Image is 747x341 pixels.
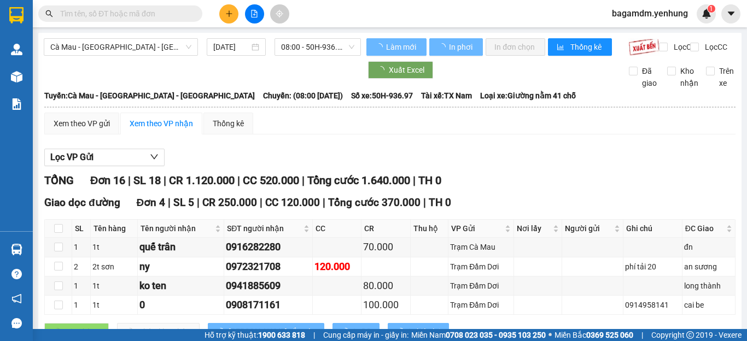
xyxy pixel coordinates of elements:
[408,326,440,338] span: In biên lai
[150,152,159,161] span: down
[684,280,733,292] div: long thành
[11,293,22,304] span: notification
[314,259,359,274] div: 120.000
[307,174,410,187] span: Tổng cước 1.640.000
[133,174,161,187] span: SL 18
[726,9,736,19] span: caret-down
[224,238,313,257] td: 0916282280
[227,222,301,234] span: SĐT người nhận
[44,196,120,209] span: Giao dọc đường
[9,7,24,23] img: logo-vxr
[375,43,384,51] span: loading
[709,5,713,13] span: 1
[302,174,305,187] span: |
[11,269,22,279] span: question-circle
[281,39,354,55] span: 08:00 - 50H-936.97
[138,238,224,257] td: quế trân
[237,174,240,187] span: |
[386,41,418,53] span: Làm mới
[448,296,513,315] td: Trạm Đầm Dơi
[411,329,546,341] span: Miền Nam
[328,196,421,209] span: Tổng cước 370.000
[721,4,740,23] button: caret-down
[450,280,511,292] div: Trạm Đầm Dơi
[243,174,299,187] span: CC 520.000
[11,71,22,83] img: warehouse-icon
[450,241,511,253] div: Trạm Cà Mau
[701,41,729,53] span: Lọc CC
[451,222,502,234] span: VP Gửi
[450,261,511,273] div: Trạm Đầm Dơi
[92,280,136,292] div: 1t
[224,257,313,277] td: 0972321708
[60,8,189,20] input: Tìm tên, số ĐT hoặc mã đơn
[90,174,125,187] span: Đơn 16
[625,299,680,311] div: 0914958141
[224,277,313,296] td: 0941885609
[429,196,451,209] span: TH 0
[715,65,738,89] span: Trên xe
[429,38,483,56] button: In phơi
[368,61,433,79] button: Xuất Excel
[363,278,408,293] div: 80.000
[413,174,416,187] span: |
[138,296,224,315] td: 0
[377,66,389,74] span: loading
[641,329,643,341] span: |
[139,259,222,274] div: ny
[138,257,224,277] td: ny
[224,296,313,315] td: 0908171161
[480,90,576,102] span: Loại xe: Giường nằm 41 chỗ
[389,64,424,76] span: Xuất Excel
[323,196,325,209] span: |
[219,4,238,23] button: plus
[44,149,165,166] button: Lọc VP Gửi
[625,261,680,273] div: phí tải 20
[128,174,131,187] span: |
[260,196,262,209] span: |
[50,39,191,55] span: Cà Mau - Sài Gòn - Đồng Nai
[74,241,89,253] div: 1
[173,196,194,209] span: SL 5
[169,174,235,187] span: CR 1.120.000
[313,220,361,238] th: CC
[138,277,224,296] td: ko ten
[628,38,660,56] img: 9k=
[423,196,426,209] span: |
[448,238,513,257] td: Trạm Cà Mau
[226,297,311,313] div: 0908171161
[50,150,94,164] span: Lọc VP Gửi
[225,10,233,17] span: plus
[217,328,229,336] span: loading
[684,299,733,311] div: cai be
[623,220,682,238] th: Ghi chú
[250,10,258,17] span: file-add
[11,318,22,328] span: message
[139,278,222,293] div: ko ten
[449,41,474,53] span: In phơi
[45,10,53,17] span: search
[557,43,566,52] span: bar-chart
[92,299,136,311] div: 1t
[276,10,283,17] span: aim
[486,38,545,56] button: In đơn chọn
[421,90,472,102] span: Tài xế: TX Nam
[418,174,441,187] span: TH 0
[11,244,22,255] img: warehouse-icon
[570,41,603,53] span: Thống kê
[213,117,244,130] div: Thống kê
[258,331,305,339] strong: 1900 633 818
[548,38,612,56] button: bar-chartThống kê
[684,241,733,253] div: đn
[197,196,200,209] span: |
[351,90,413,102] span: Số xe: 50H-936.97
[11,98,22,110] img: solution-icon
[448,257,513,277] td: Trạm Đầm Dơi
[92,241,136,253] div: 1t
[363,239,408,255] div: 70.000
[517,222,551,234] span: Nơi lấy
[548,333,552,337] span: ⚪️
[586,331,633,339] strong: 0369 525 060
[446,331,546,339] strong: 0708 023 035 - 0935 103 250
[92,261,136,273] div: 2t sơn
